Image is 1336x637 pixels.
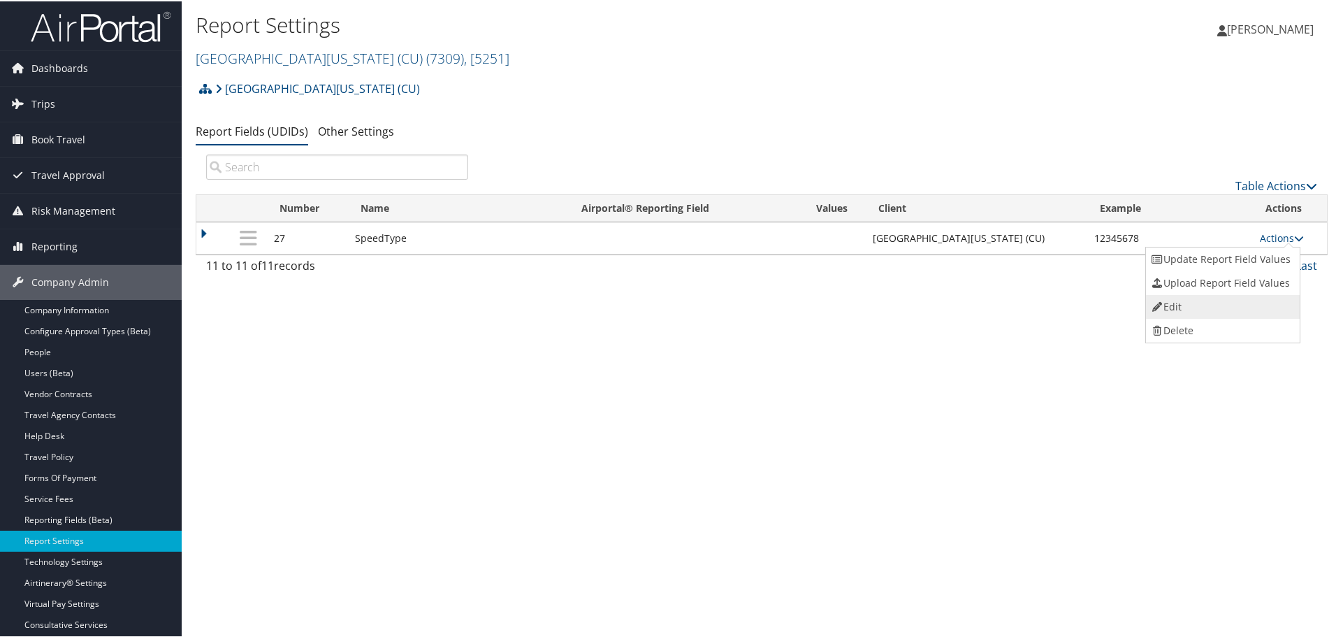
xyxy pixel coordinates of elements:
span: Dashboards [31,50,88,85]
td: [GEOGRAPHIC_DATA][US_STATE] (CU) [866,221,1087,253]
td: SpeedType [348,221,569,253]
span: Risk Management [31,192,115,227]
img: airportal-logo.png [31,9,170,42]
a: Table Actions [1235,177,1317,192]
a: Actions [1260,230,1304,243]
th: : activate to sort column descending [230,194,268,221]
span: Trips [31,85,55,120]
span: Company Admin [31,264,109,299]
span: Reporting [31,228,78,263]
a: Edit [1146,294,1297,317]
td: 27 [267,221,348,253]
th: Number [267,194,348,221]
h1: Report Settings [196,9,950,38]
th: Values [798,194,866,221]
input: Search [206,153,468,178]
th: Actions [1253,194,1327,221]
a: Delete [1146,317,1297,341]
a: [GEOGRAPHIC_DATA][US_STATE] (CU) [196,48,509,66]
span: [PERSON_NAME] [1227,20,1314,36]
a: [PERSON_NAME] [1217,7,1328,49]
a: Other Settings [318,122,394,138]
a: Report Fields (UDIDs) [196,122,308,138]
th: Example [1087,194,1253,221]
span: Travel Approval [31,157,105,192]
td: 12345678 [1087,221,1253,253]
a: [GEOGRAPHIC_DATA][US_STATE] (CU) [215,73,420,101]
a: Upload Report Field Values [1146,270,1297,294]
th: Airportal&reg; Reporting Field [569,194,799,221]
span: 11 [261,257,274,272]
span: Book Travel [31,121,85,156]
a: Last [1295,257,1317,272]
a: Update Report Field Values [1146,246,1297,270]
div: 11 to 11 of records [206,256,468,280]
span: ( 7309 ) [426,48,464,66]
span: , [ 5251 ] [464,48,509,66]
th: Client [866,194,1087,221]
th: Name [348,194,569,221]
